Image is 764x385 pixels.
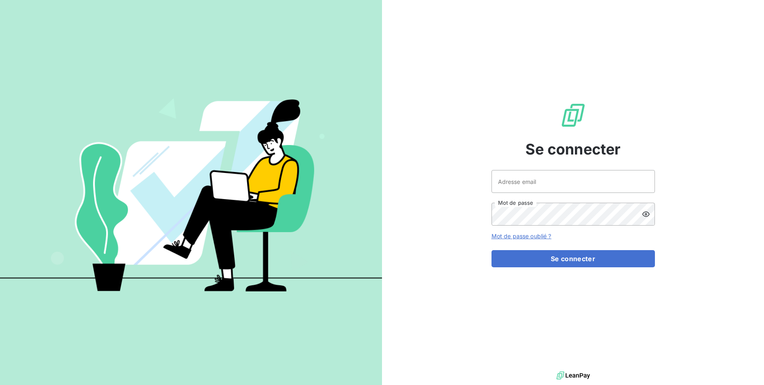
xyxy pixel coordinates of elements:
[491,233,552,240] a: Mot de passe oublié ?
[491,170,655,193] input: placeholder
[560,102,586,128] img: Logo LeanPay
[525,138,621,160] span: Se connecter
[491,250,655,267] button: Se connecter
[556,369,590,382] img: logo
